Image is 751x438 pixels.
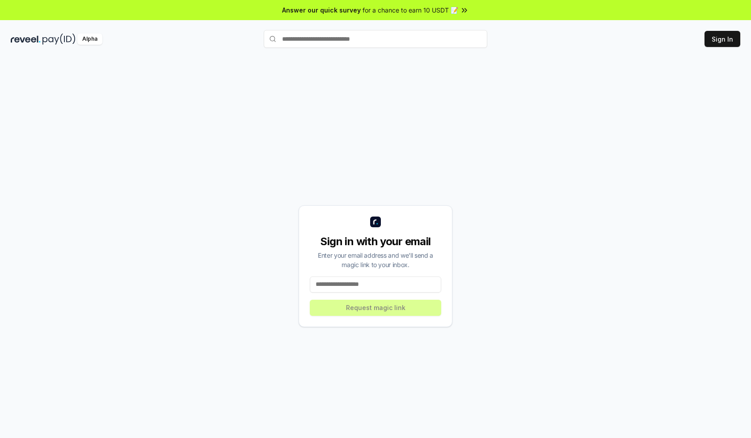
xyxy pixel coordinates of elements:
[282,5,361,15] span: Answer our quick survey
[42,34,76,45] img: pay_id
[363,5,458,15] span: for a chance to earn 10 USDT 📝
[11,34,41,45] img: reveel_dark
[77,34,102,45] div: Alpha
[705,31,740,47] button: Sign In
[310,234,441,249] div: Sign in with your email
[310,251,441,269] div: Enter your email address and we’ll send a magic link to your inbox.
[370,217,381,227] img: logo_small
